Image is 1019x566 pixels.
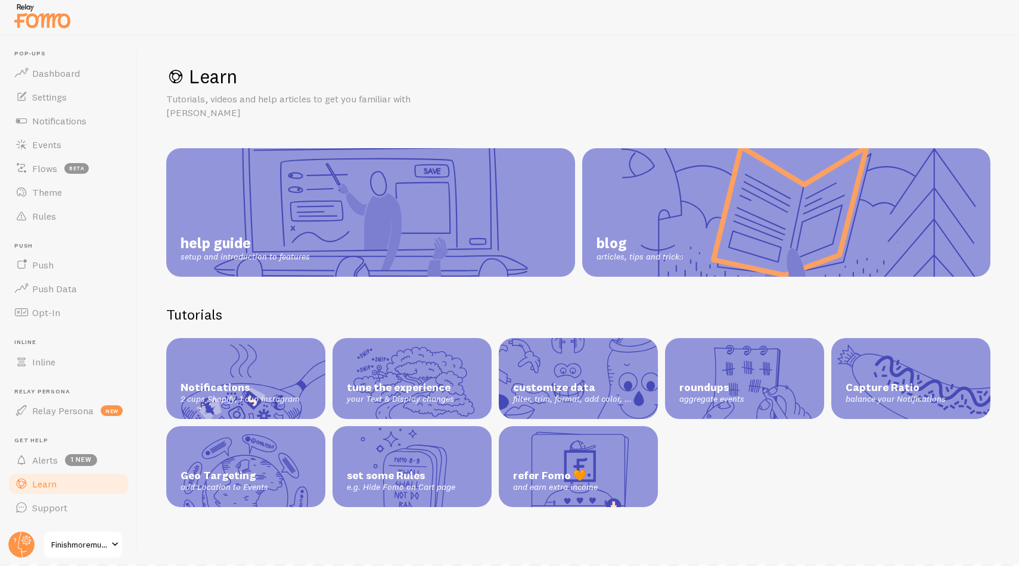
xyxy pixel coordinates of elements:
p: Tutorials, videos and help articles to get you familiar with [PERSON_NAME] [166,92,452,120]
span: roundups [679,381,810,395]
span: Support [32,502,67,514]
a: Opt-In [7,301,130,324]
a: Inline [7,350,130,374]
a: Events [7,133,130,157]
a: Push Data [7,277,130,301]
span: Finishmoremusic (Members) [51,537,108,552]
h2: Tutorials [166,305,990,324]
span: Geo Targeting [181,469,311,483]
span: Theme [32,186,62,198]
span: Events [32,139,61,151]
span: e.g. Hide Fomo on Cart page [347,482,477,493]
span: Dashboard [32,67,80,79]
span: setup and introduction to features [181,252,310,262]
span: your Text & Display changes [347,394,477,405]
span: articles, tips and tricks [597,252,684,262]
a: Notifications [7,109,130,133]
span: refer Fomo 🧡 [513,469,644,483]
span: Opt-In [32,307,60,318]
span: Relay Persona [32,405,94,417]
span: Alerts [32,454,58,466]
span: Notifications [181,381,311,395]
span: Rules [32,210,56,222]
a: Dashboard [7,61,130,85]
span: balance your Notifications [846,394,976,405]
a: Relay Persona new [7,399,130,423]
span: tune the experience [347,381,477,395]
span: aggregate events [679,394,810,405]
a: Support [7,496,130,520]
span: Inline [14,339,130,346]
span: 1 new [65,454,97,466]
a: Push [7,253,130,277]
span: Notifications [32,115,86,127]
span: Flows [32,162,57,174]
span: Push [32,259,54,271]
a: blog articles, tips and tricks [582,148,991,277]
a: Settings [7,85,130,109]
a: Finishmoremusic (Members) [43,530,123,559]
span: filter, trim, format, add color, ... [513,394,644,405]
span: add Location to Events [181,482,311,493]
a: Theme [7,180,130,204]
span: blog [597,234,684,252]
span: 2 cups Shopify, 1 cup Instagram [181,394,311,405]
span: Push [14,242,130,250]
span: Push Data [32,283,77,295]
span: and earn extra income [513,482,644,493]
span: Get Help [14,437,130,445]
a: Learn [7,472,130,496]
a: help guide setup and introduction to features [166,148,575,277]
h1: Learn [166,64,990,89]
span: customize data [513,381,644,395]
span: Capture Ratio [846,381,976,395]
img: fomo-relay-logo-orange.svg [13,1,72,31]
span: help guide [181,234,310,252]
a: Flows beta [7,157,130,180]
a: Rules [7,204,130,228]
span: Inline [32,356,55,368]
span: set some Rules [347,469,477,483]
span: Settings [32,91,67,103]
span: new [101,405,123,416]
a: Alerts 1 new [7,448,130,472]
span: Learn [32,478,57,490]
span: Pop-ups [14,50,130,58]
span: Relay Persona [14,388,130,396]
span: beta [64,163,89,174]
